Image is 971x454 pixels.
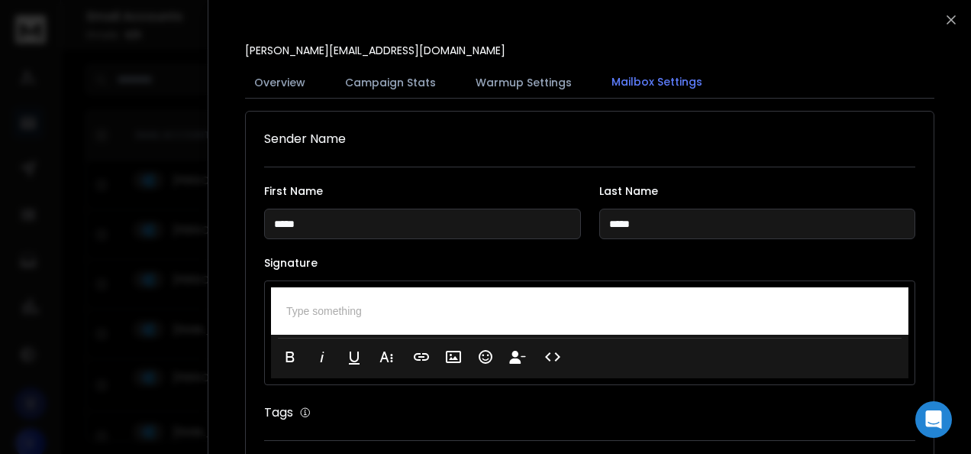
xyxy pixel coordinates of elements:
label: First Name [264,186,581,196]
button: Underline (Ctrl+U) [340,342,369,372]
button: Insert Unsubscribe Link [503,342,532,372]
button: Mailbox Settings [602,65,711,100]
div: Open Intercom Messenger [915,401,952,438]
button: Overview [245,66,315,99]
button: More Text [372,342,401,372]
button: Emoticons [471,342,500,372]
button: Warmup Settings [466,66,581,99]
label: Signature [264,258,915,268]
button: Bold (Ctrl+B) [276,342,305,372]
button: Campaign Stats [336,66,445,99]
p: [PERSON_NAME][EMAIL_ADDRESS][DOMAIN_NAME] [245,43,505,58]
h1: Sender Name [264,130,915,148]
button: Insert Link (Ctrl+K) [407,342,436,372]
label: Last Name [599,186,916,196]
button: Code View [538,342,567,372]
h1: Tags [264,404,293,422]
button: Insert Image (Ctrl+P) [439,342,468,372]
button: Italic (Ctrl+I) [308,342,337,372]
